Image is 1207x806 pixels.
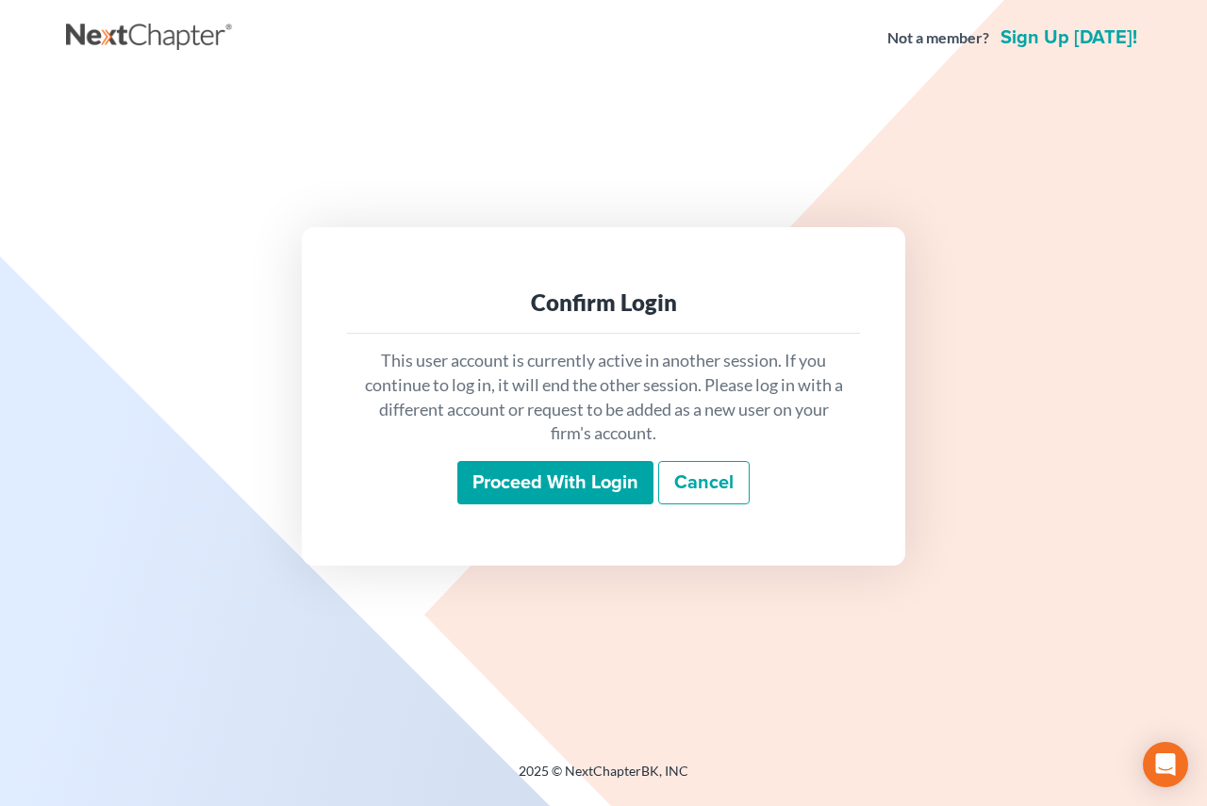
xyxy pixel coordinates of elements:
strong: Not a member? [887,27,989,49]
input: Proceed with login [457,461,653,504]
div: 2025 © NextChapterBK, INC [66,762,1141,796]
p: This user account is currently active in another session. If you continue to log in, it will end ... [362,349,845,446]
a: Sign up [DATE]! [997,28,1141,47]
div: Confirm Login [362,288,845,318]
a: Cancel [658,461,750,504]
div: Open Intercom Messenger [1143,742,1188,787]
